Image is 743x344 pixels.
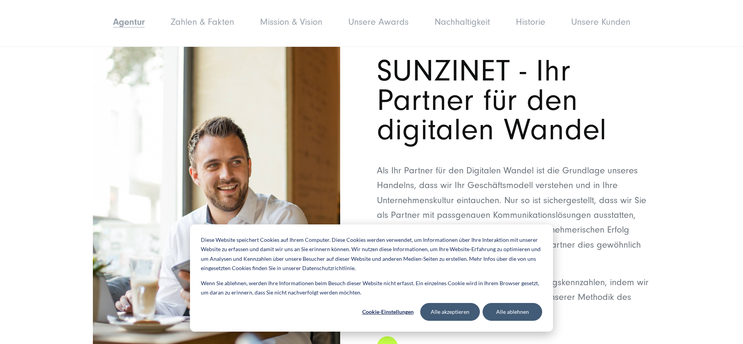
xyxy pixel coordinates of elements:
[516,17,545,27] a: Historie
[201,235,542,273] p: Diese Website speichert Cookies auf Ihrem Computer. Diese Cookies werden verwendet, um Informatio...
[435,17,490,27] a: Nachhaltigkeit
[348,17,409,27] a: Unsere Awards
[113,17,145,27] a: Agentur
[358,303,418,321] button: Cookie-Einstellungen
[201,279,542,298] p: Wenn Sie ablehnen, werden Ihre Informationen beim Besuch dieser Website nicht erfasst. Ein einzel...
[377,56,650,145] h1: SUNZINET - Ihr Partner für den digitalen Wandel
[571,17,630,27] a: Unsere Kunden
[377,165,646,265] span: Als Ihr Partner für den Digitalen Wandel ist die Grundlage unseres Handelns, dass wir Ihr Geschäf...
[190,224,553,332] div: Cookie banner
[483,303,542,321] button: Alle ablehnen
[260,17,322,27] a: Mission & Vision
[420,303,480,321] button: Alle akzeptieren
[171,17,234,27] a: Zahlen & Fakten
